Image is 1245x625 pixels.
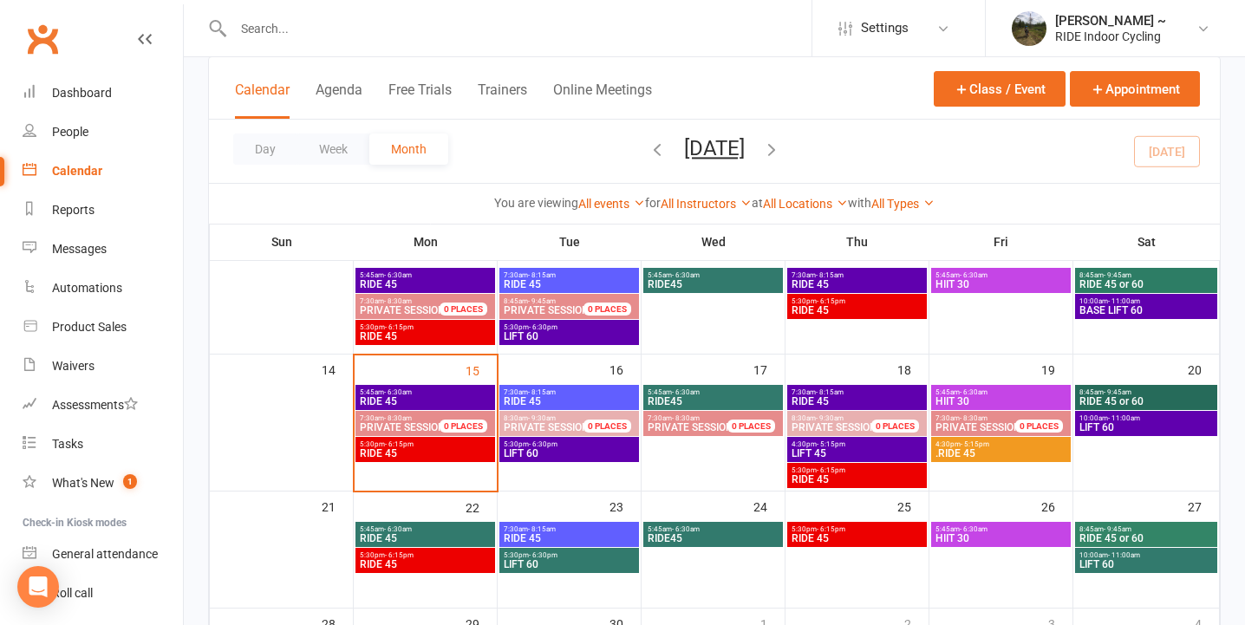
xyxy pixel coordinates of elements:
[1041,492,1072,520] div: 26
[1079,388,1214,396] span: 8:45am
[861,9,909,48] span: Settings
[763,197,848,211] a: All Locations
[684,136,745,160] button: [DATE]
[935,421,1021,433] span: PRIVATE SESSION
[503,323,636,331] span: 5:30pm
[647,533,779,544] span: RIDE45
[23,535,183,574] a: General attendance kiosk mode
[791,440,923,448] span: 4:30pm
[440,303,487,316] div: 0 PLACES
[791,525,923,533] span: 5:30pm
[661,197,752,211] a: All Instructors
[503,396,636,407] span: RIDE 45
[791,297,923,305] span: 5:30pm
[228,16,812,41] input: Search...
[359,396,492,407] span: RIDE 45
[23,386,183,425] a: Assessments
[503,440,636,448] span: 5:30pm
[233,133,297,165] button: Day
[503,533,636,544] span: RIDE 45
[960,414,988,422] span: - 8:30am
[359,551,492,559] span: 5:30pm
[929,224,1073,260] th: Fri
[672,271,700,279] span: - 6:30am
[792,421,877,433] span: PRIVATE SESSION
[935,448,1067,459] span: .RIDE 45
[935,525,1067,533] span: 5:45am
[359,525,492,533] span: 5:45am
[23,425,183,464] a: Tasks
[1079,533,1214,544] span: RIDE 45 or 60
[503,279,636,290] span: RIDE 45
[752,196,763,210] strong: at
[1079,422,1214,433] span: LIFT 60
[529,551,557,559] span: - 6:30pm
[359,271,492,279] span: 5:45am
[359,297,460,305] span: 7:30am
[528,271,556,279] span: - 8:15am
[440,420,487,433] div: 0 PLACES
[52,476,114,490] div: What's New
[528,525,556,533] span: - 8:15am
[1104,525,1131,533] span: - 9:45am
[359,279,492,290] span: RIDE 45
[52,203,95,217] div: Reports
[503,525,636,533] span: 7:30am
[817,297,845,305] span: - 6:15pm
[23,347,183,386] a: Waivers
[1104,271,1131,279] span: - 9:45am
[384,414,412,422] span: - 8:30am
[934,71,1066,107] button: Class / Event
[52,586,93,600] div: Roll call
[23,308,183,347] a: Product Sales
[791,466,923,474] span: 5:30pm
[359,440,492,448] span: 5:30pm
[359,414,460,422] span: 7:30am
[52,281,122,295] div: Automations
[316,81,362,119] button: Agenda
[503,551,636,559] span: 5:30pm
[478,81,527,119] button: Trainers
[466,492,497,521] div: 22
[647,388,779,396] span: 5:45am
[935,388,1067,396] span: 5:45am
[23,191,183,230] a: Reports
[52,359,95,373] div: Waivers
[553,81,652,119] button: Online Meetings
[210,224,354,260] th: Sun
[1079,305,1214,316] span: BASE LIFT 60
[791,305,923,316] span: RIDE 45
[359,323,492,331] span: 5:30pm
[647,271,779,279] span: 5:45am
[52,242,107,256] div: Messages
[935,396,1067,407] span: HIIT 30
[791,271,923,279] span: 7:30am
[1055,13,1166,29] div: [PERSON_NAME] ~
[848,196,871,210] strong: with
[816,271,844,279] span: - 8:15am
[1079,271,1214,279] span: 8:45am
[23,269,183,308] a: Automations
[1073,224,1220,260] th: Sat
[1108,414,1140,422] span: - 11:00am
[791,474,923,485] span: RIDE 45
[385,323,414,331] span: - 6:15pm
[528,388,556,396] span: - 8:15am
[791,533,923,544] span: RIDE 45
[354,224,498,260] th: Mon
[52,86,112,100] div: Dashboard
[384,388,412,396] span: - 6:30am
[648,421,733,433] span: PRIVATE SESSION
[369,133,448,165] button: Month
[322,492,353,520] div: 21
[935,414,1036,422] span: 7:30am
[1104,388,1131,396] span: - 9:45am
[503,448,636,459] span: LIFT 60
[17,566,59,608] div: Open Intercom Messenger
[466,355,497,384] div: 15
[753,492,785,520] div: 24
[504,421,590,433] span: PRIVATE SESSION
[360,304,446,316] span: PRIVATE SESSION
[52,547,158,561] div: General attendance
[1079,414,1214,422] span: 10:00am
